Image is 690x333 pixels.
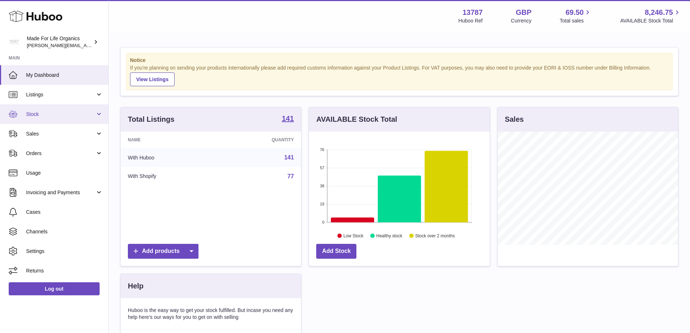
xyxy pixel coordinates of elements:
[620,8,681,24] a: 8,246.75 AVAILABLE Stock Total
[320,166,325,170] text: 57
[288,173,294,179] a: 77
[26,91,95,98] span: Listings
[130,72,175,86] a: View Listings
[459,17,483,24] div: Huboo Ref
[27,35,92,49] div: Made For Life Organics
[218,132,301,148] th: Quantity
[121,132,218,148] th: Name
[26,130,95,137] span: Sales
[9,37,20,47] img: geoff.winwood@madeforlifeorganics.com
[415,233,455,238] text: Stock over 2 months
[511,17,532,24] div: Currency
[26,189,95,196] span: Invoicing and Payments
[560,8,592,24] a: 69.50 Total sales
[343,233,364,238] text: Low Stock
[26,72,103,79] span: My Dashboard
[121,148,218,167] td: With Huboo
[516,8,531,17] strong: GBP
[27,42,184,48] span: [PERSON_NAME][EMAIL_ADDRESS][PERSON_NAME][DOMAIN_NAME]
[320,202,325,206] text: 19
[130,57,669,64] strong: Notice
[376,233,403,238] text: Healthy stock
[282,115,294,122] strong: 141
[128,307,294,321] p: Huboo is the easy way to get your stock fulfilled. But incase you need any help here's our ways f...
[26,267,103,274] span: Returns
[316,115,397,124] h3: AVAILABLE Stock Total
[130,64,669,86] div: If you're planning on sending your products internationally please add required customs informati...
[26,228,103,235] span: Channels
[26,170,103,176] span: Usage
[645,8,673,17] span: 8,246.75
[26,150,95,157] span: Orders
[128,115,175,124] h3: Total Listings
[9,282,100,295] a: Log out
[320,184,325,188] text: 38
[505,115,524,124] h3: Sales
[128,244,198,259] a: Add products
[560,17,592,24] span: Total sales
[282,115,294,124] a: 141
[26,248,103,255] span: Settings
[26,111,95,118] span: Stock
[316,244,356,259] a: Add Stock
[322,220,325,224] text: 0
[320,147,325,152] text: 76
[121,167,218,186] td: With Shopify
[284,154,294,161] a: 141
[565,8,584,17] span: 69.50
[128,281,143,291] h3: Help
[26,209,103,216] span: Cases
[463,8,483,17] strong: 13787
[620,17,681,24] span: AVAILABLE Stock Total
